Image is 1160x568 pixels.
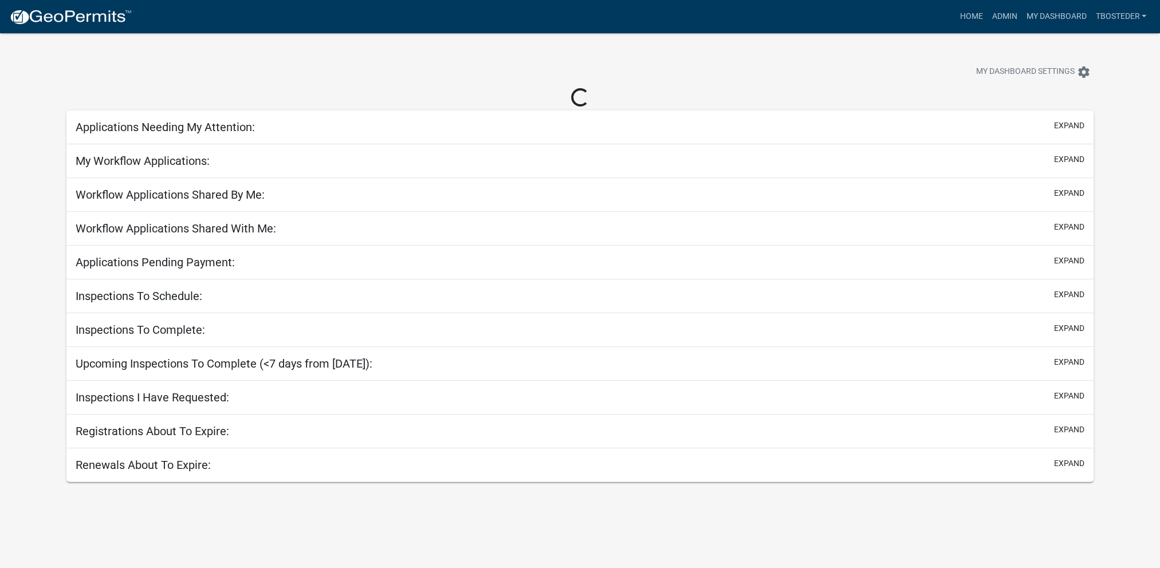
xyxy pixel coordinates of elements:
[1091,6,1151,27] a: tbosteder
[76,255,235,269] h5: Applications Pending Payment:
[76,289,202,303] h5: Inspections To Schedule:
[76,323,205,337] h5: Inspections To Complete:
[967,61,1100,83] button: My Dashboard Settingssettings
[1054,356,1084,368] button: expand
[1054,322,1084,334] button: expand
[987,6,1021,27] a: Admin
[1054,221,1084,233] button: expand
[76,357,372,370] h5: Upcoming Inspections To Complete (<7 days from [DATE]):
[1054,424,1084,436] button: expand
[76,188,265,202] h5: Workflow Applications Shared By Me:
[976,65,1075,79] span: My Dashboard Settings
[955,6,987,27] a: Home
[1054,153,1084,165] button: expand
[1054,289,1084,301] button: expand
[1054,255,1084,267] button: expand
[1021,6,1091,27] a: My Dashboard
[1054,120,1084,132] button: expand
[76,120,255,134] h5: Applications Needing My Attention:
[76,391,229,404] h5: Inspections I Have Requested:
[76,458,211,472] h5: Renewals About To Expire:
[76,222,276,235] h5: Workflow Applications Shared With Me:
[1054,390,1084,402] button: expand
[76,424,229,438] h5: Registrations About To Expire:
[76,154,210,168] h5: My Workflow Applications:
[1077,65,1091,79] i: settings
[1054,187,1084,199] button: expand
[1054,457,1084,470] button: expand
